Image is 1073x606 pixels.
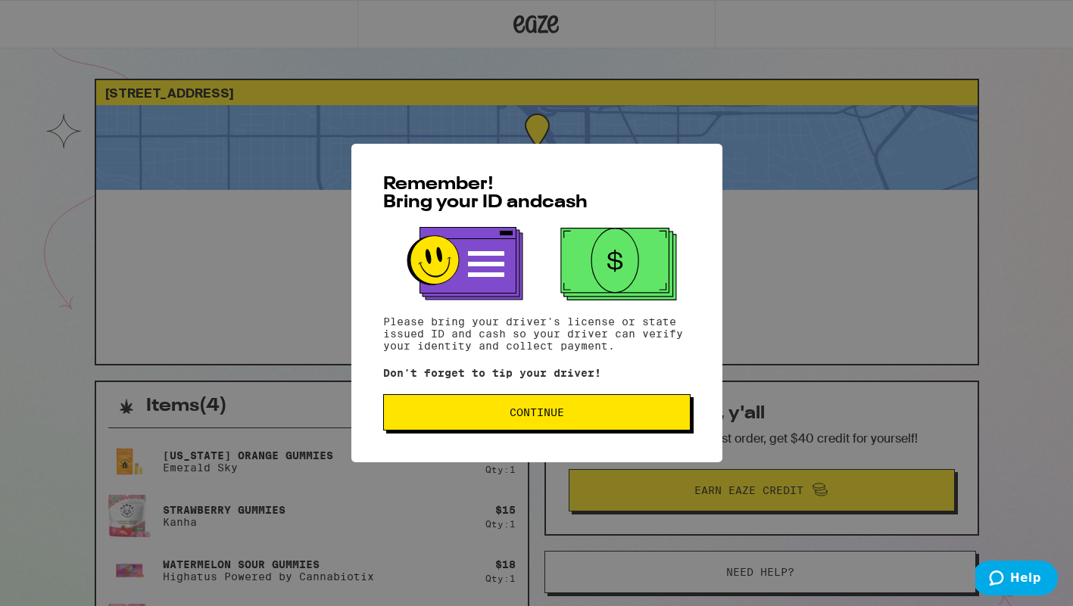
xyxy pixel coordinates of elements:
span: Remember! Bring your ID and cash [383,176,588,212]
span: Continue [510,407,564,418]
p: Don't forget to tip your driver! [383,367,691,379]
iframe: Opens a widget where you can find more information [975,561,1058,598]
p: Please bring your driver's license or state issued ID and cash so your driver can verify your ide... [383,315,691,352]
button: Continue [383,394,691,430]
